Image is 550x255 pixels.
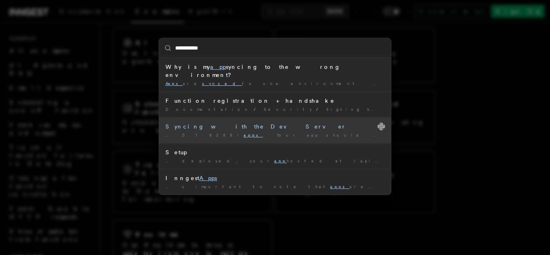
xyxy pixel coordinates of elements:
span: / [316,107,323,112]
span: / [254,107,261,112]
span: Security [264,107,313,112]
mark: Apps [165,81,183,86]
mark: app [210,64,226,70]
div: Setup [165,148,385,156]
span: Documentation [165,107,250,112]
div: are to one environment. The INNGEST_SIGNING_KEY … [165,81,385,87]
div: … s important to note that are to one … [165,184,385,190]
mark: apps [244,133,263,137]
div: Why is my syncing to the wrong environment? [165,63,385,79]
mark: apps [330,184,349,189]
div: Function registration + handshake [165,97,385,105]
div: Syncing with the Dev Server [165,122,385,131]
div: … 0.1:8288/ . Your app should be successfully . [165,132,385,138]
span: Signing keys and SDK security [326,107,500,112]
div: … deployed, your hosted at /api/inngest will be . [165,158,385,164]
div: Inngest [165,174,385,182]
mark: Apps [199,175,217,181]
mark: synced [202,81,242,86]
mark: app [274,158,287,163]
